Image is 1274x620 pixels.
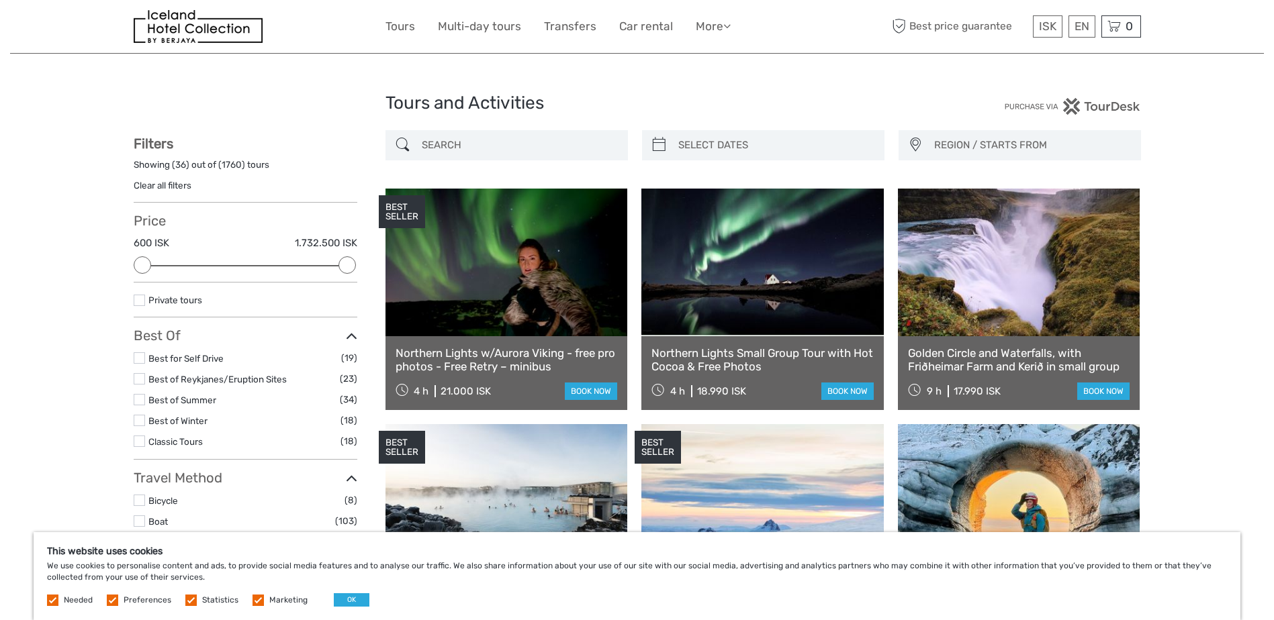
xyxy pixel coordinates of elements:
[673,134,878,157] input: SELECT DATES
[697,385,746,397] div: 18.990 ISK
[438,17,521,36] a: Multi-day tours
[379,195,425,229] div: BEST SELLER
[34,532,1240,620] div: We use cookies to personalise content and ads, to provide social media features and to analyse ou...
[202,595,238,606] label: Statistics
[908,346,1130,374] a: Golden Circle and Waterfalls, with Friðheimar Farm and Kerið in small group
[340,392,357,407] span: (34)
[416,134,621,157] input: SEARCH
[340,413,357,428] span: (18)
[148,516,168,527] a: Boat
[651,346,874,374] a: Northern Lights Small Group Tour with Hot Cocoa & Free Photos
[821,382,874,400] a: book now
[64,595,93,606] label: Needed
[134,470,357,486] h3: Travel Method
[134,236,169,250] label: 600 ISK
[928,134,1134,156] button: REGION / STARTS FROM
[544,17,596,36] a: Transfers
[134,327,357,344] h3: Best Of
[148,415,208,426] a: Best of Winter
[222,158,242,171] label: 1760
[269,595,308,606] label: Marketing
[396,346,618,374] a: Northern Lights w/Aurora Viking - free pro photos - Free Retry – minibus
[148,436,203,447] a: Classic Tours
[414,385,428,397] span: 4 h
[1004,98,1140,115] img: PurchaseViaTourDesk.png
[47,546,1227,557] h5: This website uses cookies
[1068,15,1095,38] div: EN
[927,385,942,397] span: 9 h
[124,595,171,606] label: Preferences
[889,15,1030,38] span: Best price guarantee
[295,236,357,250] label: 1.732.500 ISK
[1077,382,1130,400] a: book now
[385,93,889,114] h1: Tours and Activities
[134,180,191,191] a: Clear all filters
[19,23,152,34] p: We're away right now. Please check back later!
[345,493,357,508] span: (8)
[340,371,357,386] span: (23)
[148,353,224,364] a: Best for Self Drive
[340,433,357,449] span: (18)
[441,385,491,397] div: 21.000 ISK
[134,213,357,229] h3: Price
[696,17,731,36] a: More
[379,431,425,464] div: BEST SELLER
[670,385,685,397] span: 4 h
[175,158,186,171] label: 36
[1039,19,1056,33] span: ISK
[148,295,202,305] a: Private tours
[334,593,369,607] button: OK
[341,350,357,366] span: (19)
[619,17,673,36] a: Car rental
[154,21,171,37] button: Open LiveChat chat widget
[565,382,617,400] a: book now
[635,431,681,464] div: BEST SELLER
[335,513,357,529] span: (103)
[148,374,287,384] a: Best of Reykjanes/Eruption Sites
[134,10,263,43] img: 481-8f989b07-3259-4bb0-90ed-3da368179bdc_logo_small.jpg
[148,395,216,405] a: Best of Summer
[1124,19,1135,33] span: 0
[148,495,178,506] a: Bicycle
[385,17,415,36] a: Tours
[134,136,173,152] strong: Filters
[134,158,357,179] div: Showing ( ) out of ( ) tours
[954,385,1001,397] div: 17.990 ISK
